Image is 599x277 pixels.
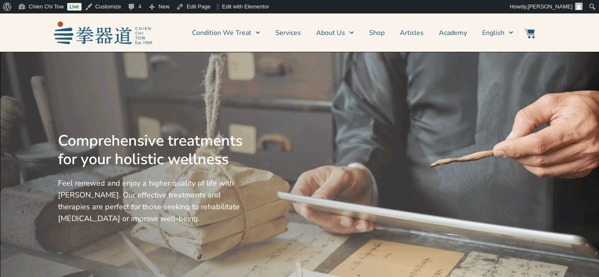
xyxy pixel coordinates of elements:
a: Live [67,3,82,11]
h2: Comprehensive treatments for your holistic wellness [58,132,246,169]
img: Website Icon-03 [525,28,535,38]
span: Edit with Elementor [222,3,269,10]
a: About Us [316,22,354,43]
a: Shop [369,22,385,43]
nav: Menu [156,22,514,43]
a: Switch to English [482,22,513,43]
a: Academy [439,22,467,43]
a: Articles [400,22,424,43]
a: Services [275,22,301,43]
a: Condition We Treat [192,22,260,43]
p: Feel renewed and enjoy a higher quality of life with [PERSON_NAME]. Our effective treatments and ... [58,177,246,224]
span: [PERSON_NAME] [528,3,573,10]
span: English [482,28,504,38]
